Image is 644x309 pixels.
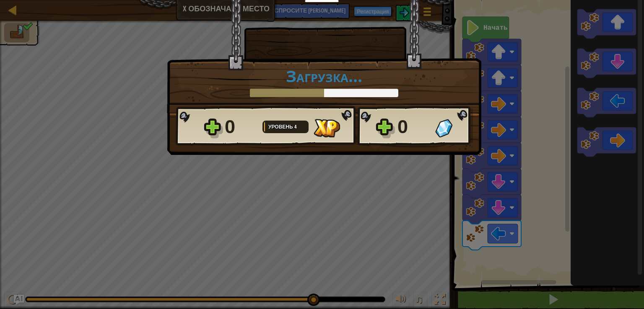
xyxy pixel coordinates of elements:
[286,65,362,87] font: Загрузка...
[435,119,452,137] img: Самоцветов получено
[268,123,293,130] font: Уровень
[314,119,340,137] img: Опыта получено
[294,123,297,130] font: 4
[397,116,408,137] font: 0
[225,116,235,137] font: 0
